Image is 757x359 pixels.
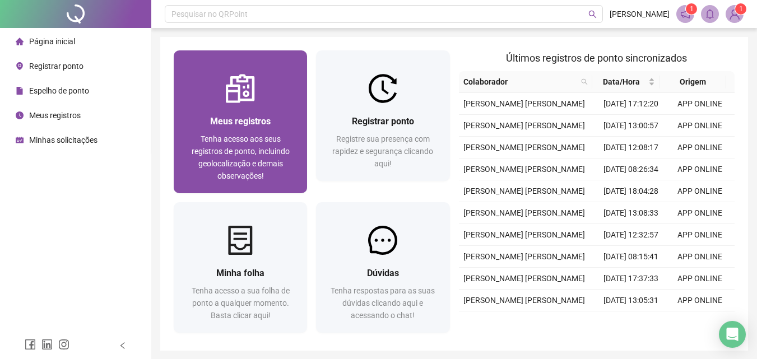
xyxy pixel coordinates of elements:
[463,230,585,239] span: [PERSON_NAME] [PERSON_NAME]
[29,37,75,46] span: Página inicial
[690,5,694,13] span: 1
[119,342,127,349] span: left
[463,165,585,174] span: [PERSON_NAME] [PERSON_NAME]
[25,339,36,350] span: facebook
[686,3,697,15] sup: 1
[666,93,735,115] td: APP ONLINE
[735,3,746,15] sup: Atualize o seu contato no menu Meus Dados
[588,10,597,18] span: search
[316,202,449,333] a: DúvidasTenha respostas para as suas dúvidas clicando aqui e acessando o chat!
[680,9,690,19] span: notification
[316,50,449,181] a: Registrar pontoRegistre sua presença com rapidez e segurança clicando aqui!
[463,187,585,195] span: [PERSON_NAME] [PERSON_NAME]
[581,78,588,85] span: search
[592,71,659,93] th: Data/Hora
[41,339,53,350] span: linkedin
[597,311,666,333] td: [DATE] 12:12:53
[666,180,735,202] td: APP ONLINE
[597,158,666,180] td: [DATE] 08:26:34
[174,50,307,193] a: Meus registrosTenha acesso aos seus registros de ponto, incluindo geolocalização e demais observa...
[666,246,735,268] td: APP ONLINE
[705,9,715,19] span: bell
[332,134,433,168] span: Registre sua presença com rapidez e segurança clicando aqui!
[666,224,735,246] td: APP ONLINE
[463,208,585,217] span: [PERSON_NAME] [PERSON_NAME]
[597,268,666,290] td: [DATE] 17:37:33
[666,158,735,180] td: APP ONLINE
[597,93,666,115] td: [DATE] 17:12:20
[367,268,399,278] span: Dúvidas
[29,62,83,71] span: Registrar ponto
[463,274,585,283] span: [PERSON_NAME] [PERSON_NAME]
[597,246,666,268] td: [DATE] 08:15:41
[192,286,290,320] span: Tenha acesso a sua folha de ponto a qualquer momento. Basta clicar aqui!
[506,52,687,64] span: Últimos registros de ponto sincronizados
[463,99,585,108] span: [PERSON_NAME] [PERSON_NAME]
[597,115,666,137] td: [DATE] 13:00:57
[192,134,290,180] span: Tenha acesso aos seus registros de ponto, incluindo geolocalização e demais observações!
[597,290,666,311] td: [DATE] 13:05:31
[58,339,69,350] span: instagram
[16,62,24,70] span: environment
[29,86,89,95] span: Espelho de ponto
[463,252,585,261] span: [PERSON_NAME] [PERSON_NAME]
[597,180,666,202] td: [DATE] 18:04:28
[29,111,81,120] span: Meus registros
[29,136,97,144] span: Minhas solicitações
[666,137,735,158] td: APP ONLINE
[216,268,264,278] span: Minha folha
[331,286,435,320] span: Tenha respostas para as suas dúvidas clicando aqui e acessando o chat!
[739,5,743,13] span: 1
[666,290,735,311] td: APP ONLINE
[660,71,726,93] th: Origem
[610,8,670,20] span: [PERSON_NAME]
[352,116,414,127] span: Registrar ponto
[597,224,666,246] td: [DATE] 12:32:57
[666,268,735,290] td: APP ONLINE
[597,76,645,88] span: Data/Hora
[463,121,585,130] span: [PERSON_NAME] [PERSON_NAME]
[463,143,585,152] span: [PERSON_NAME] [PERSON_NAME]
[666,311,735,333] td: APP ONLINE
[210,116,271,127] span: Meus registros
[666,115,735,137] td: APP ONLINE
[719,321,746,348] div: Open Intercom Messenger
[579,73,590,90] span: search
[16,87,24,95] span: file
[666,202,735,224] td: APP ONLINE
[16,111,24,119] span: clock-circle
[463,296,585,305] span: [PERSON_NAME] [PERSON_NAME]
[726,6,743,22] img: 76818
[174,202,307,333] a: Minha folhaTenha acesso a sua folha de ponto a qualquer momento. Basta clicar aqui!
[597,202,666,224] td: [DATE] 13:08:33
[463,76,577,88] span: Colaborador
[597,137,666,158] td: [DATE] 12:08:17
[16,38,24,45] span: home
[16,136,24,144] span: schedule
